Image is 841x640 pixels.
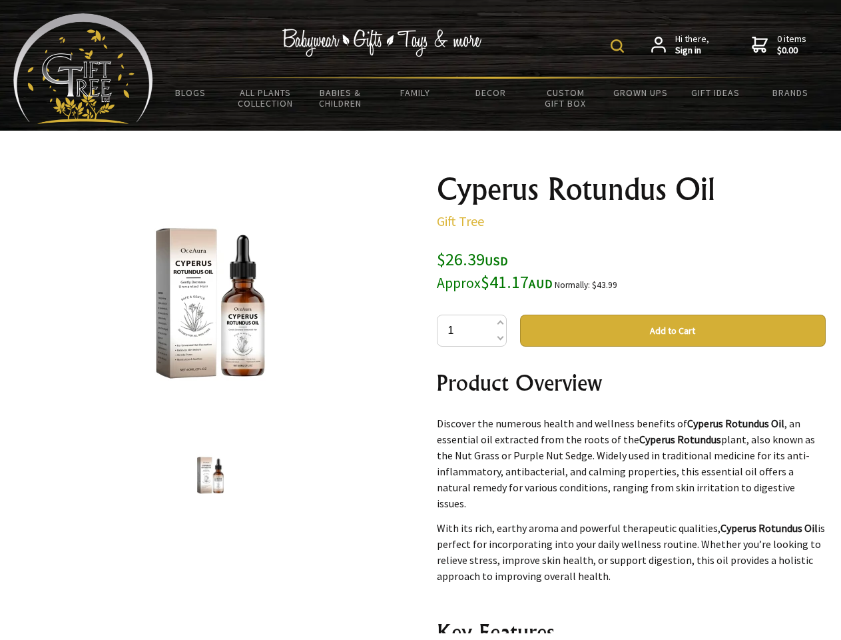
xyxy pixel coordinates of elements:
[651,33,709,57] a: Hi there,Sign in
[228,79,304,117] a: All Plants Collection
[437,415,826,511] p: Discover the numerous health and wellness benefits of , an essential oil extracted from the roots...
[720,521,818,535] strong: Cyperus Rotundus Oil
[603,79,678,107] a: Grown Ups
[777,33,806,57] span: 0 items
[639,433,721,446] strong: Cyperus Rotundus
[437,248,553,293] span: $26.39 $41.17
[777,45,806,57] strong: $0.00
[107,199,314,407] img: Cyperus Rotundus Oil
[529,276,553,291] span: AUD
[528,79,603,117] a: Custom Gift Box
[185,450,236,501] img: Cyperus Rotundus Oil
[437,173,826,205] h1: Cyperus Rotundus Oil
[303,79,378,117] a: Babies & Children
[555,279,617,291] small: Normally: $43.99
[437,520,826,584] p: With its rich, earthy aroma and powerful therapeutic qualities, is perfect for incorporating into...
[675,33,709,57] span: Hi there,
[687,417,784,430] strong: Cyperus Rotundus Oil
[753,79,828,107] a: Brands
[153,79,228,107] a: BLOGS
[752,33,806,57] a: 0 items$0.00
[453,79,528,107] a: Decor
[611,39,624,53] img: product search
[678,79,753,107] a: Gift Ideas
[485,253,508,269] span: USD
[520,315,826,347] button: Add to Cart
[437,367,826,399] h2: Product Overview
[13,13,153,124] img: Babyware - Gifts - Toys and more...
[282,29,482,57] img: Babywear - Gifts - Toys & more
[675,45,709,57] strong: Sign in
[378,79,453,107] a: Family
[437,274,481,292] small: Approx
[437,213,484,229] a: Gift Tree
